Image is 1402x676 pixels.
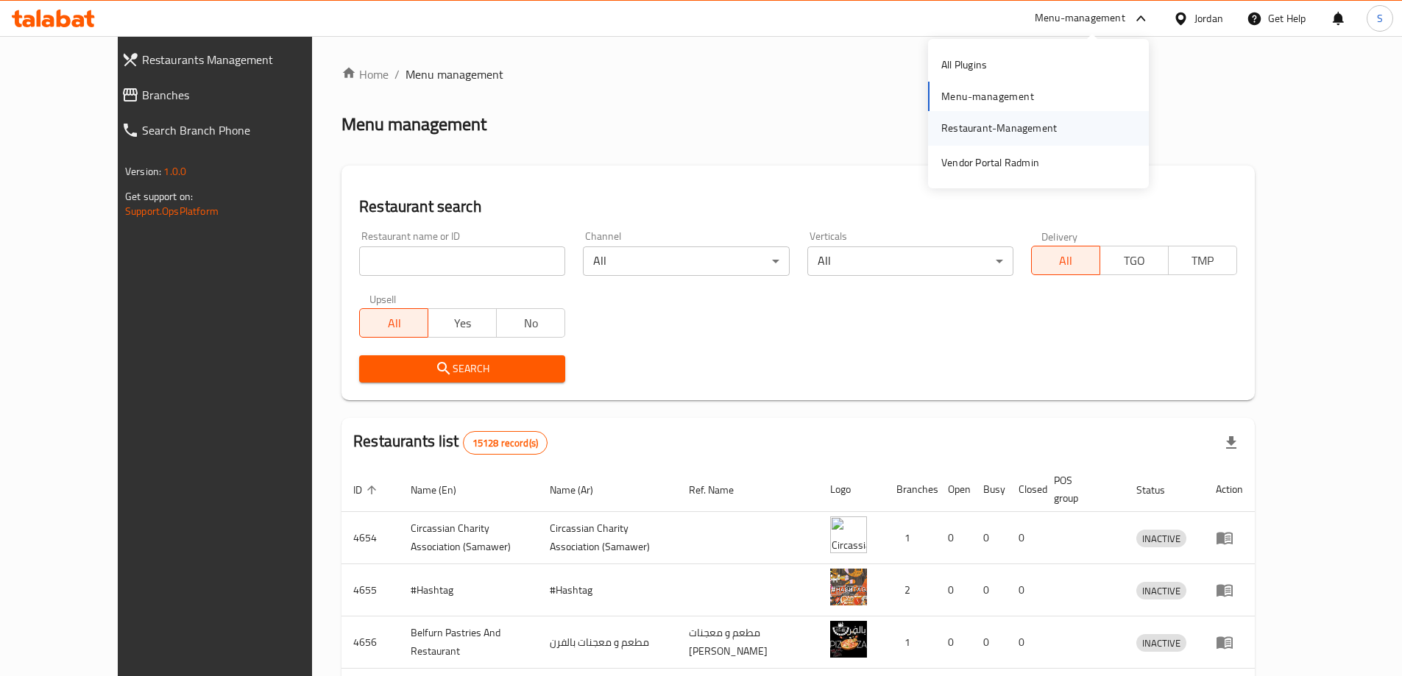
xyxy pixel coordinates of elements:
[369,293,397,304] label: Upsell
[1377,10,1383,26] span: S
[341,616,399,669] td: 4656
[689,481,753,499] span: Ref. Name
[464,436,547,450] span: 15128 record(s)
[818,467,885,512] th: Logo
[503,313,559,334] span: No
[885,467,936,512] th: Branches
[830,516,867,553] img: ​Circassian ​Charity ​Association​ (Samawer)
[538,616,677,669] td: مطعم و معجنات بالفرن
[110,77,352,113] a: Branches
[163,162,186,181] span: 1.0.0
[353,481,381,499] span: ID
[142,121,340,139] span: Search Branch Phone
[1175,250,1231,271] span: TMP
[142,86,340,104] span: Branches
[550,481,612,499] span: Name (Ar)
[1041,231,1078,241] label: Delivery
[1007,512,1042,564] td: 0
[359,308,428,338] button: All
[971,564,1007,616] td: 0
[885,564,936,616] td: 2
[1136,530,1186,547] div: INACTIVE
[941,154,1039,171] div: Vendor Portal Radmin
[434,313,491,334] span: Yes
[125,202,219,221] a: Support.OpsPlatform
[1031,246,1100,275] button: All
[359,196,1237,218] h2: Restaurant search
[830,621,867,658] img: Belfurn Pastries And Restaurant
[936,564,971,616] td: 0
[936,467,971,512] th: Open
[1216,633,1243,651] div: Menu
[359,246,565,276] input: Search for restaurant name or ID..
[496,308,565,338] button: No
[1136,635,1186,652] span: INACTIVE
[1214,425,1249,460] div: Export file
[406,65,503,83] span: Menu management
[677,616,818,669] td: مطعم و معجنات [PERSON_NAME]
[971,512,1007,564] td: 0
[941,120,1057,136] div: Restaurant-Management
[353,430,548,455] h2: Restaurants list
[885,512,936,564] td: 1
[538,512,677,564] td: ​Circassian ​Charity ​Association​ (Samawer)
[366,313,422,334] span: All
[428,308,497,338] button: Yes
[399,564,538,616] td: #Hashtag
[1106,250,1163,271] span: TGO
[1136,583,1186,599] span: INACTIVE
[1194,10,1223,26] div: Jordan
[936,616,971,669] td: 0
[399,616,538,669] td: Belfurn Pastries And Restaurant
[1216,581,1243,599] div: Menu
[807,246,1013,276] div: All
[538,564,677,616] td: #Hashtag
[971,467,1007,512] th: Busy
[359,355,565,383] button: Search
[1136,634,1186,652] div: INACTIVE
[941,57,987,73] div: All Plugins
[1216,529,1243,547] div: Menu
[971,616,1007,669] td: 0
[411,481,475,499] span: Name (En)
[110,113,352,148] a: Search Branch Phone
[1035,10,1125,27] div: Menu-management
[1204,467,1255,512] th: Action
[463,431,548,455] div: Total records count
[341,113,486,136] h2: Menu management
[1038,250,1094,271] span: All
[1168,246,1237,275] button: TMP
[341,564,399,616] td: 4655
[1007,467,1042,512] th: Closed
[341,65,389,83] a: Home
[1136,582,1186,599] div: INACTIVE
[399,512,538,564] td: ​Circassian ​Charity ​Association​ (Samawer)
[1007,564,1042,616] td: 0
[583,246,789,276] div: All
[371,360,553,378] span: Search
[110,42,352,77] a: Restaurants Management
[394,65,400,83] li: /
[341,512,399,564] td: 4654
[125,162,161,181] span: Version:
[1054,472,1107,507] span: POS group
[142,51,340,68] span: Restaurants Management
[936,512,971,564] td: 0
[1007,616,1042,669] td: 0
[885,616,936,669] td: 1
[125,187,193,206] span: Get support on:
[1136,530,1186,547] span: INACTIVE
[1136,481,1184,499] span: Status
[830,569,867,605] img: #Hashtag
[341,65,1255,83] nav: breadcrumb
[1100,246,1169,275] button: TGO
